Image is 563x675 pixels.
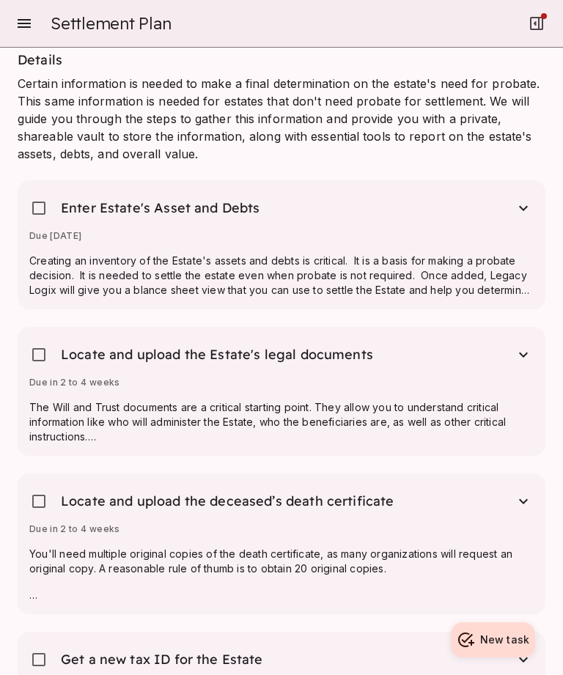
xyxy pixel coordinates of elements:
[480,633,529,646] span: New task
[18,51,62,68] span: Details
[61,199,260,217] span: Enter Estate's Asset and Debts
[29,523,120,534] span: Due in 2 to 4 weeks
[61,346,373,364] span: Locate and upload the Estate's legal documents
[451,622,535,657] button: New task
[29,254,534,298] p: Creating an inventory of the Estate's assets and debts is critical. It is a basis for making a pr...
[61,493,394,510] span: Locate and upload the deceased’s death certificate
[18,327,545,456] div: Locate and upload the Estate's legal documentsDue in 2 to 4 weeksThe Will and Trust documents are...
[18,473,545,614] div: Locate and upload the deceased’s death certificateDue in 2 to 4 weeksYou'll need multiple origina...
[29,377,120,388] span: Due in 2 to 4 weeks
[29,547,534,576] p: You'll need multiple original copies of the death certificate, as many organizations will request...
[29,400,534,444] p: The Will and Trust documents are a critical starting point. They allow you to understand critical...
[18,180,545,309] div: Enter Estate's Asset and DebtsDue [DATE]Creating an inventory of the Estate's assets and debts is...
[61,651,263,668] span: Get a new tax ID for the Estate
[51,13,171,34] span: Settlement Plan
[29,230,82,241] span: Due [DATE]
[18,76,540,161] span: Certain information is needed to make a final determination on the estate's need for probate. Thi...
